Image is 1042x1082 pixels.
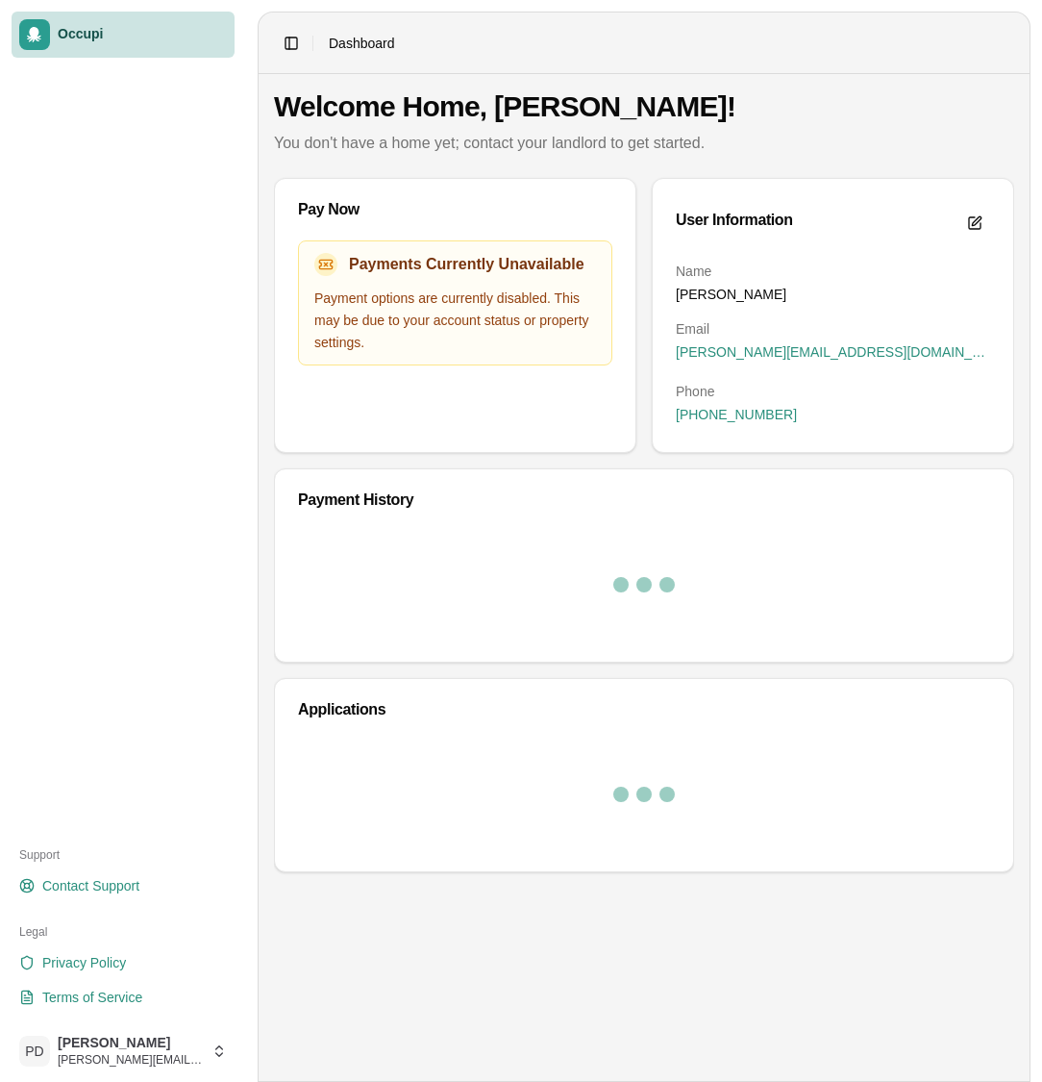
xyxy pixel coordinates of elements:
[298,202,612,217] div: Pay Now
[274,89,1014,124] h1: Welcome Home, [PERSON_NAME]!
[676,382,990,401] dt: Phone
[12,1028,235,1074] button: PD[PERSON_NAME][PERSON_NAME][EMAIL_ADDRESS][DOMAIN_NAME]
[298,702,990,717] div: Applications
[676,213,793,228] div: User Information
[676,262,990,281] dt: Name
[329,34,395,53] nav: breadcrumb
[42,953,126,972] span: Privacy Policy
[676,342,990,362] span: [PERSON_NAME][EMAIL_ADDRESS][DOMAIN_NAME]
[58,26,227,43] span: Occupi
[12,840,235,870] div: Support
[349,253,584,276] h3: Payments Currently Unavailable
[314,288,596,353] p: Payment options are currently disabled. This may be due to your account status or property settings.
[12,870,235,901] a: Contact Support
[329,34,395,53] span: Dashboard
[12,982,235,1013] a: Terms of Service
[12,947,235,978] a: Privacy Policy
[676,405,797,424] span: [PHONE_NUMBER]
[19,1036,50,1067] span: PD
[274,132,1014,155] p: You don't have a home yet; contact your landlord to get started.
[676,319,990,339] dt: Email
[12,917,235,947] div: Legal
[42,988,142,1007] span: Terms of Service
[676,285,990,304] dd: [PERSON_NAME]
[58,1052,204,1068] span: [PERSON_NAME][EMAIL_ADDRESS][DOMAIN_NAME]
[58,1035,204,1052] span: [PERSON_NAME]
[12,12,235,58] a: Occupi
[42,876,139,895] span: Contact Support
[298,492,990,508] div: Payment History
